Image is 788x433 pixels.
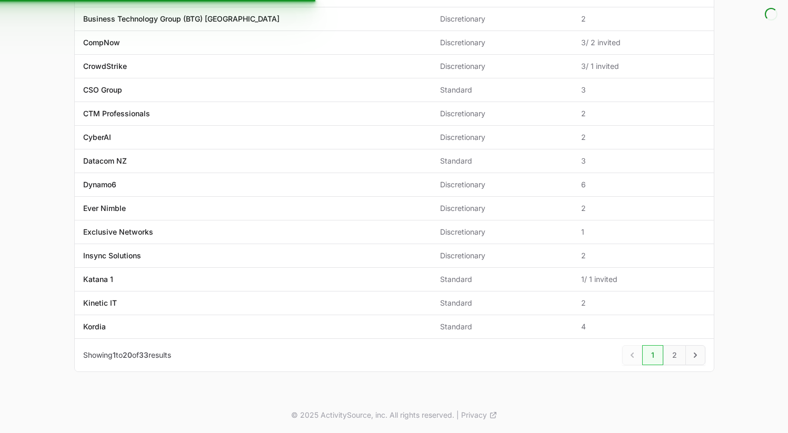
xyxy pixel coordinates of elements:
p: Business Technology Group (BTG) [GEOGRAPHIC_DATA] [83,14,280,24]
span: Discretionary [440,37,564,48]
span: 2 [581,250,705,261]
span: 3 / 1 invited [581,61,705,72]
span: 2 [581,14,705,24]
span: 2 [581,108,705,119]
span: Discretionary [440,132,564,143]
span: Discretionary [440,203,564,214]
p: CyberAI [83,132,111,143]
span: 1 / 1 invited [581,274,705,285]
a: Privacy [461,410,497,420]
span: 3 [581,156,705,166]
span: Standard [440,321,564,332]
span: Standard [440,274,564,285]
span: 2 [581,203,705,214]
span: Discretionary [440,179,564,190]
span: 1 [113,350,116,359]
span: 33 [139,350,148,359]
p: Showing to of results [83,350,171,360]
span: 20 [123,350,132,359]
span: Standard [440,298,564,308]
p: Kordia [83,321,106,332]
p: Katana 1 [83,274,113,285]
span: 4 [581,321,705,332]
span: 3 / 2 invited [581,37,705,48]
span: Discretionary [440,14,564,24]
span: Discretionary [440,250,564,261]
span: 6 [581,179,705,190]
span: Discretionary [440,61,564,72]
a: Next [685,345,705,365]
p: Dynamo6 [83,179,116,190]
p: Insync Solutions [83,250,141,261]
span: | [456,410,459,420]
a: 1 [642,345,663,365]
p: CTM Professionals [83,108,150,119]
p: CompNow [83,37,120,48]
p: CrowdStrike [83,61,127,72]
p: Exclusive Networks [83,227,153,237]
span: Discretionary [440,227,564,237]
p: Ever Nimble [83,203,126,214]
p: CSO Group [83,85,122,95]
span: 2 [581,132,705,143]
span: 1 [581,227,705,237]
span: 2 [581,298,705,308]
span: Discretionary [440,108,564,119]
a: 2 [663,345,686,365]
span: 3 [581,85,705,95]
span: Standard [440,156,564,166]
p: Datacom NZ [83,156,127,166]
p: Kinetic IT [83,298,117,308]
p: © 2025 ActivitySource, inc. All rights reserved. [291,410,454,420]
span: Standard [440,85,564,95]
